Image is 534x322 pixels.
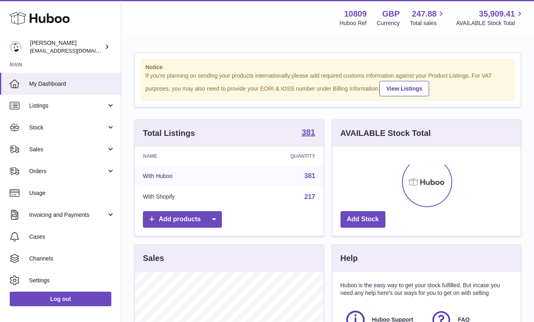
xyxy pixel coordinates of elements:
span: Total sales [410,19,446,27]
td: With Huboo [135,165,236,186]
p: Huboo is the easy way to get your stock fulfilled. But incase you need any help here's our ways f... [340,282,513,297]
a: 35,909.41 AVAILABLE Stock Total [456,8,524,27]
span: Orders [29,167,106,175]
h3: Sales [143,253,164,264]
strong: Notice [145,64,510,71]
a: Add Stock [340,211,385,228]
span: [EMAIL_ADDRESS][DOMAIN_NAME] [30,47,119,54]
strong: GBP [382,8,400,19]
h3: AVAILABLE Stock Total [340,128,431,139]
a: 217 [304,193,315,200]
span: Cases [29,233,115,241]
span: Invoicing and Payments [29,211,106,219]
th: Quantity [236,147,323,165]
img: shop@ballersingod.com [10,41,22,53]
span: Sales [29,146,106,153]
span: Channels [29,255,115,263]
a: 381 [302,128,315,138]
div: Currency [377,19,400,27]
span: 247.88 [412,8,436,19]
a: 247.88 Total sales [410,8,446,27]
td: With Shopify [135,186,236,208]
th: Name [135,147,236,165]
div: If you're planning on sending your products internationally please add required customs informati... [145,72,510,96]
h3: Help [340,253,358,264]
span: My Dashboard [29,80,115,88]
span: Settings [29,277,115,284]
a: Log out [10,292,111,306]
strong: 10809 [344,8,367,19]
strong: 381 [302,128,315,136]
h3: Total Listings [143,128,195,139]
div: [PERSON_NAME] [30,39,103,55]
span: Stock [29,124,106,131]
a: View Listings [379,81,429,96]
span: Usage [29,189,115,197]
span: AVAILABLE Stock Total [456,19,524,27]
span: Listings [29,102,106,110]
span: 35,909.41 [479,8,515,19]
a: 381 [304,172,315,179]
div: Huboo Ref [340,19,367,27]
a: Add products [143,211,222,228]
